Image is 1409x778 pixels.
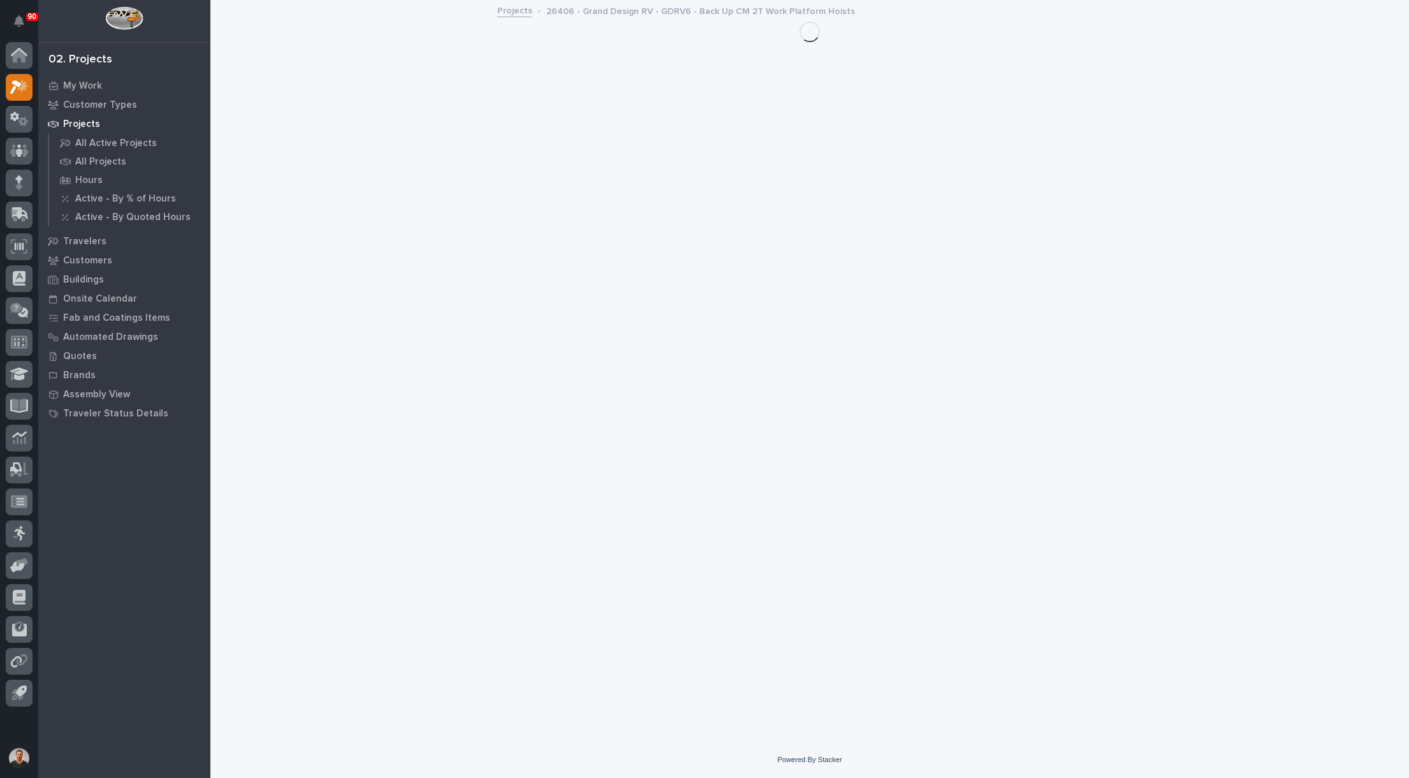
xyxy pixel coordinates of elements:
[38,270,210,289] a: Buildings
[38,114,210,133] a: Projects
[38,231,210,251] a: Travelers
[6,745,33,772] button: users-avatar
[38,95,210,114] a: Customer Types
[63,80,102,92] p: My Work
[546,3,855,17] p: 26406 - Grand Design RV - GDRV6 - Back Up CM 2T Work Platform Hoists
[38,404,210,423] a: Traveler Status Details
[38,346,210,365] a: Quotes
[63,389,130,400] p: Assembly View
[63,274,104,286] p: Buildings
[497,3,532,17] a: Projects
[63,312,170,324] p: Fab and Coatings Items
[49,171,210,189] a: Hours
[38,365,210,385] a: Brands
[38,251,210,270] a: Customers
[38,308,210,327] a: Fab and Coatings Items
[38,327,210,346] a: Automated Drawings
[63,119,100,130] p: Projects
[75,156,126,168] p: All Projects
[63,351,97,362] p: Quotes
[75,138,157,149] p: All Active Projects
[63,332,158,343] p: Automated Drawings
[16,15,33,36] div: Notifications90
[63,255,112,267] p: Customers
[75,193,176,205] p: Active - By % of Hours
[105,6,143,30] img: Workspace Logo
[63,370,96,381] p: Brands
[75,212,191,223] p: Active - By Quoted Hours
[63,236,106,247] p: Travelers
[49,152,210,170] a: All Projects
[777,756,842,763] a: Powered By Stacker
[63,99,137,111] p: Customer Types
[49,189,210,207] a: Active - By % of Hours
[75,175,103,186] p: Hours
[38,76,210,95] a: My Work
[38,385,210,404] a: Assembly View
[49,134,210,152] a: All Active Projects
[28,12,36,21] p: 90
[63,293,137,305] p: Onsite Calendar
[63,408,168,420] p: Traveler Status Details
[38,289,210,308] a: Onsite Calendar
[48,53,112,67] div: 02. Projects
[49,208,210,226] a: Active - By Quoted Hours
[6,8,33,34] button: Notifications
